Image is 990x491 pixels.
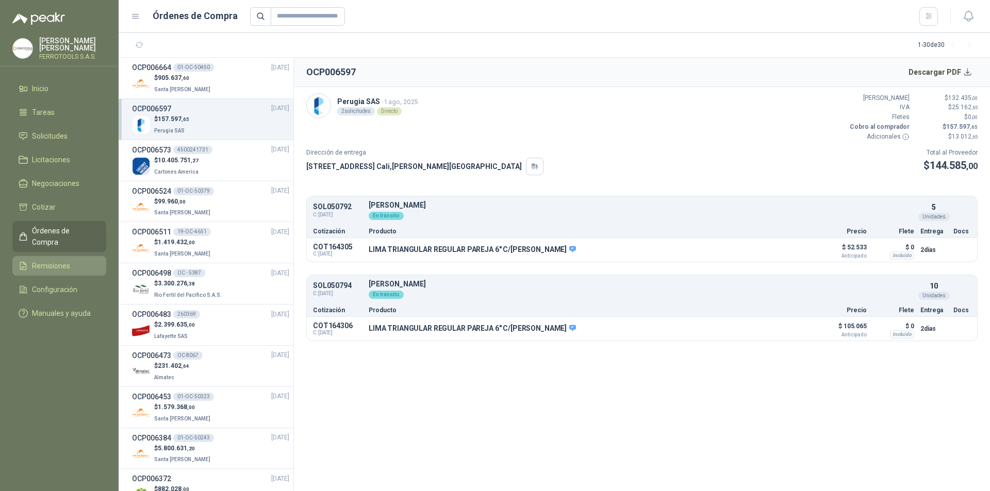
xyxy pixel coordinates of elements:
span: 3.300.276 [158,280,195,287]
span: 25.162 [952,104,978,111]
span: Órdenes de Compra [32,225,96,248]
span: ,00 [187,322,195,328]
div: Directo [377,107,402,115]
span: ,00 [966,161,978,171]
span: ,00 [178,199,186,205]
p: $ [154,197,212,207]
span: 144.585 [930,159,978,172]
h3: OCP006498 [132,267,171,279]
span: Solicitudes [32,130,68,142]
p: COT164305 [313,243,362,251]
span: ,65 [970,124,978,130]
a: Órdenes de Compra [12,221,106,252]
p: LIMA TRIANGULAR REGULAR PAREJA 6" C/[PERSON_NAME] [369,245,576,255]
a: Remisiones [12,256,106,276]
p: $ 52.533 [815,241,867,259]
h3: OCP006524 [132,185,171,197]
p: Docs [953,307,971,313]
a: Manuales y ayuda [12,303,106,323]
p: [PERSON_NAME] [369,280,914,288]
p: Adicionales [848,132,910,142]
h3: OCP006664 [132,62,171,73]
p: 5 [932,201,936,213]
a: Cotizar [12,197,106,217]
span: C: [DATE] [313,290,362,298]
a: Tareas [12,103,106,122]
button: Descargar PDF [903,62,978,82]
span: Cartones America [154,169,199,175]
p: SOL050794 [313,282,362,290]
p: Precio [815,307,867,313]
p: Cotización [313,307,362,313]
span: Manuales y ayuda [32,308,91,319]
p: Entrega [920,228,947,234]
span: [DATE] [271,145,289,155]
span: C: [DATE] [313,330,362,336]
img: Company Logo [132,198,150,216]
span: [DATE] [271,350,289,360]
p: [PERSON_NAME] [PERSON_NAME] [39,37,106,52]
span: 132.435 [948,94,978,101]
div: 2 solicitudes [337,107,375,115]
p: $ [154,279,224,289]
img: Company Logo [132,363,150,381]
p: [PERSON_NAME] [848,93,910,103]
p: Perugia SAS [337,96,418,107]
span: ,38 [187,281,195,286]
span: Santa [PERSON_NAME] [154,210,210,215]
div: 4500241731 [173,146,212,154]
p: SOL050792 [313,203,362,211]
p: $ [154,361,189,371]
div: En tránsito [369,291,404,299]
a: OCP00645301-OC-50323[DATE] Company Logo$1.579.368,00Santa [PERSON_NAME] [132,391,289,424]
span: ,60 [181,75,189,81]
a: OCP0065734500241731[DATE] Company Logo$10.405.751,27Cartones America [132,144,289,177]
p: Cotización [313,228,362,234]
span: Santa [PERSON_NAME] [154,251,210,257]
p: $ [154,114,189,124]
a: OCP006483260369[DATE] Company Logo$2.399.635,00Lafayette SAS [132,309,289,341]
span: 157.597 [158,115,189,123]
p: $ 105.065 [815,320,867,337]
span: Inicio [32,83,48,94]
span: [DATE] [271,227,289,237]
p: $ [923,158,978,174]
span: ,64 [181,363,189,369]
span: [DATE] [271,63,289,73]
p: $ 0 [873,320,914,332]
div: 01-OC-50243 [173,434,214,442]
p: $ [916,112,978,122]
span: [DATE] [271,474,289,484]
a: OCP00652401-OC-50379[DATE] Company Logo$99.960,00Santa [PERSON_NAME] [132,185,289,218]
p: 10 [930,280,938,292]
h1: Órdenes de Compra [153,9,238,23]
span: 0 [968,113,978,121]
span: 10.405.751 [158,157,199,164]
p: IVA [848,103,910,112]
span: C: [DATE] [313,251,362,257]
div: 01-OC-50323 [173,393,214,401]
p: $ [916,122,978,132]
span: 13.012 [952,133,978,140]
a: OCP006597[DATE] Company Logo$157.597,65Perugia SAS [132,103,289,136]
p: FERROTOOLS S.A.S. [39,54,106,60]
p: Flete [873,228,914,234]
span: 231.402 [158,362,189,369]
p: Precio [815,228,867,234]
img: Logo peakr [12,12,65,25]
span: Licitaciones [32,154,70,165]
a: OCP00651119-OC-4651[DATE] Company Logo$1.419.432,00Santa [PERSON_NAME] [132,226,289,259]
span: [DATE] [271,186,289,196]
p: $ [154,156,201,165]
h2: OCP006597 [306,65,356,79]
img: Company Logo [132,239,150,257]
h3: OCP006597 [132,103,171,114]
p: Total al Proveedor [923,148,978,158]
span: 99.960 [158,198,186,205]
h3: OCP006384 [132,432,171,444]
p: Fletes [848,112,910,122]
p: Producto [369,307,809,313]
a: Negociaciones [12,174,106,193]
p: LIMA TRIANGULAR REGULAR PAREJA 6" C/[PERSON_NAME] [369,324,576,333]
div: Unidades [918,292,950,300]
